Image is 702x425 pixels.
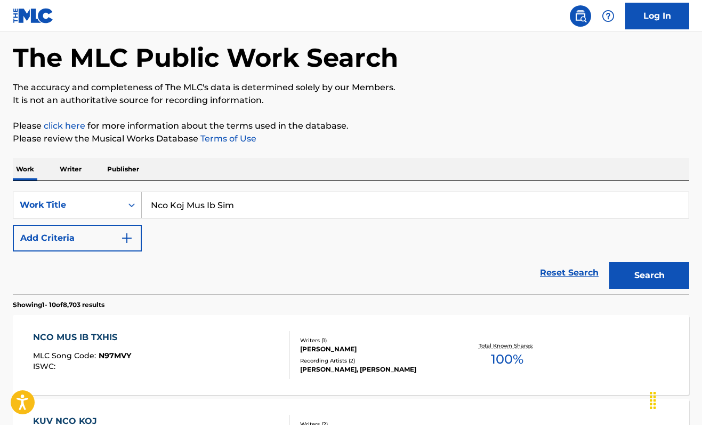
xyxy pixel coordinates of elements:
[300,357,450,365] div: Recording Artists ( 2 )
[13,8,54,23] img: MLC Logo
[44,121,85,131] a: click here
[598,5,619,27] div: Help
[13,94,689,107] p: It is not an authoritative source for recording information.
[609,262,689,289] button: Search
[13,315,689,395] a: NCO MUS IB TXHISMLC Song Code:N97MVYISWC:Writers (1)[PERSON_NAME]Recording Artists (2)[PERSON_NAM...
[13,225,142,251] button: Add Criteria
[535,261,604,285] a: Reset Search
[13,192,689,294] form: Search Form
[99,351,131,360] span: N97MVY
[300,365,450,374] div: [PERSON_NAME], [PERSON_NAME]
[644,384,661,416] div: Drag
[13,42,398,74] h1: The MLC Public Work Search
[300,336,450,344] div: Writers ( 1 )
[33,351,99,360] span: MLC Song Code :
[570,5,591,27] a: Public Search
[649,374,702,425] iframe: Chat Widget
[491,350,523,369] span: 100 %
[479,342,536,350] p: Total Known Shares:
[300,344,450,354] div: [PERSON_NAME]
[57,158,85,180] p: Writer
[13,300,104,310] p: Showing 1 - 10 of 8,703 results
[625,3,689,29] a: Log In
[104,158,142,180] p: Publisher
[33,331,131,344] div: NCO MUS IB TXHIS
[33,361,58,371] span: ISWC :
[602,10,615,22] img: help
[13,158,37,180] p: Work
[13,120,689,132] p: Please for more information about the terms used in the database.
[198,133,256,144] a: Terms of Use
[13,132,689,145] p: Please review the Musical Works Database
[13,81,689,94] p: The accuracy and completeness of The MLC's data is determined solely by our Members.
[20,199,116,211] div: Work Title
[120,232,133,245] img: 9d2ae6d4665cec9f34b9.svg
[574,10,587,22] img: search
